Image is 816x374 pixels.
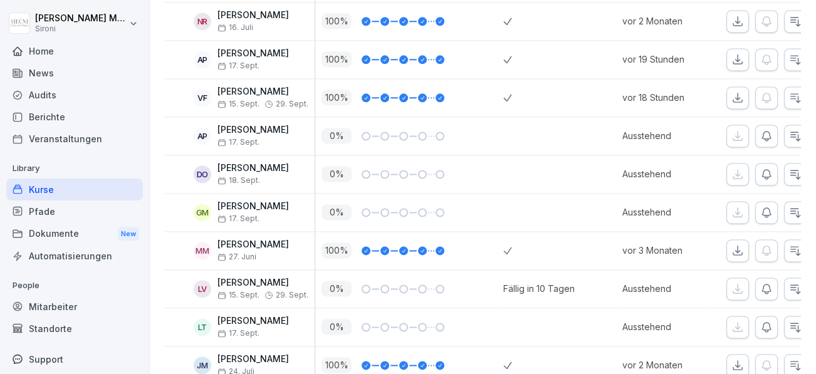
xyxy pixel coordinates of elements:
[622,91,710,104] p: vor 18 Stunden
[194,242,211,259] div: MM
[217,214,259,223] span: 17. Sept.
[6,179,143,200] a: Kurse
[217,176,260,185] span: 18. Sept.
[622,205,710,219] p: Ausstehend
[622,320,710,333] p: Ausstehend
[6,318,143,340] a: Standorte
[6,158,143,179] p: Library
[217,252,256,261] span: 27. Juni
[622,167,710,180] p: Ausstehend
[217,100,259,108] span: 15. Sept.
[322,357,352,373] p: 100 %
[322,166,352,182] p: 0 %
[622,282,710,295] p: Ausstehend
[194,127,211,145] div: AP
[118,227,139,241] div: New
[194,280,211,298] div: LV
[322,242,352,258] p: 100 %
[6,40,143,62] a: Home
[6,245,143,267] a: Automatisierungen
[322,281,352,296] p: 0 %
[217,278,308,288] p: [PERSON_NAME]
[217,329,259,338] span: 17. Sept.
[217,239,289,250] p: [PERSON_NAME]
[6,106,143,128] a: Berichte
[622,358,710,371] p: vor 2 Monaten
[217,125,289,135] p: [PERSON_NAME]
[622,14,710,28] p: vor 2 Monaten
[217,10,289,21] p: [PERSON_NAME]
[217,61,259,70] span: 17. Sept.
[6,200,143,222] a: Pfade
[217,23,253,32] span: 16. Juli
[322,13,352,29] p: 100 %
[322,319,352,335] p: 0 %
[194,165,211,183] div: DO
[6,62,143,84] a: News
[217,354,289,365] p: [PERSON_NAME]
[217,138,259,147] span: 17. Sept.
[322,51,352,67] p: 100 %
[276,291,308,299] span: 29. Sept.
[217,48,289,59] p: [PERSON_NAME]
[322,90,352,105] p: 100 %
[35,13,127,24] p: [PERSON_NAME] Malec
[217,201,289,212] p: [PERSON_NAME]
[194,13,211,30] div: NR
[194,204,211,221] div: GM
[35,24,127,33] p: Sironi
[194,318,211,336] div: LT
[622,129,710,142] p: Ausstehend
[276,100,308,108] span: 29. Sept.
[6,84,143,106] a: Audits
[503,282,575,295] div: Fällig in 10 Tagen
[217,316,289,326] p: [PERSON_NAME]
[194,89,211,106] div: VF
[217,163,289,174] p: [PERSON_NAME]
[194,356,211,374] div: JM
[622,244,710,257] p: vor 3 Monaten
[6,128,143,150] a: Veranstaltungen
[6,348,143,370] div: Support
[322,204,352,220] p: 0 %
[6,276,143,296] p: People
[322,128,352,143] p: 0 %
[217,86,308,97] p: [PERSON_NAME]
[194,51,211,68] div: AP
[217,291,259,299] span: 15. Sept.
[6,222,143,246] div: Dokumente
[6,296,143,318] a: Mitarbeiter
[6,222,143,246] a: DokumenteNew
[622,53,710,66] p: vor 19 Stunden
